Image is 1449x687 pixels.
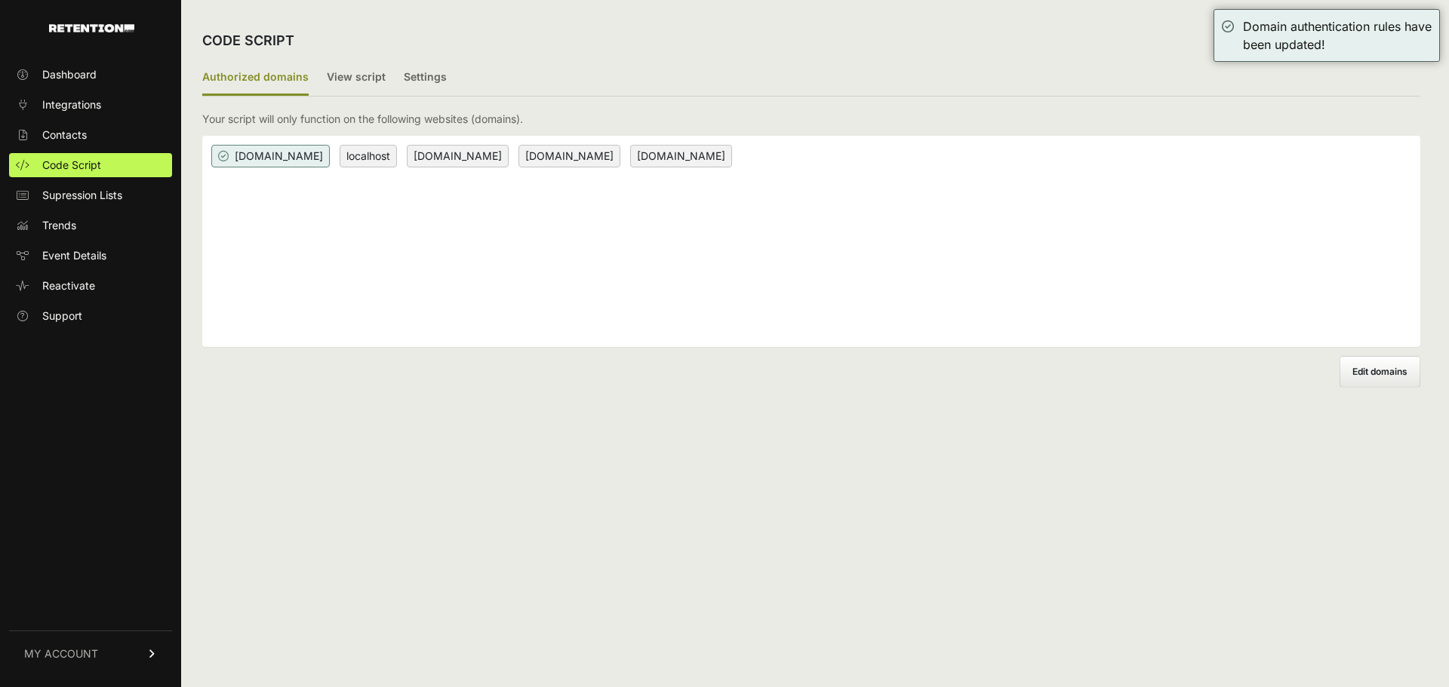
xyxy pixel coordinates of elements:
span: [DOMAIN_NAME] [211,145,330,167]
p: Your script will only function on the following websites (domains). [202,112,523,127]
a: Trends [9,213,172,238]
span: MY ACCOUNT [24,646,98,661]
label: Settings [404,60,447,96]
span: [DOMAIN_NAME] [518,145,620,167]
span: Supression Lists [42,188,122,203]
label: View script [327,60,386,96]
label: Authorized domains [202,60,309,96]
span: Support [42,308,82,324]
span: Code Script [42,158,101,173]
a: MY ACCOUNT [9,630,172,676]
span: Event Details [42,248,106,263]
span: [DOMAIN_NAME] [630,145,732,167]
span: Contacts [42,127,87,143]
span: Edit domains [1352,366,1407,377]
span: Reactivate [42,278,95,293]
span: Trends [42,218,76,233]
a: Support [9,304,172,328]
a: Supression Lists [9,183,172,207]
a: Integrations [9,93,172,117]
h2: CODE SCRIPT [202,30,294,51]
span: Integrations [42,97,101,112]
a: Code Script [9,153,172,177]
a: Dashboard [9,63,172,87]
a: Event Details [9,244,172,268]
a: Reactivate [9,274,172,298]
span: localhost [340,145,397,167]
span: Dashboard [42,67,97,82]
div: Domain authentication rules have been updated! [1243,17,1432,54]
a: Contacts [9,123,172,147]
span: [DOMAIN_NAME] [407,145,509,167]
img: Retention.com [49,24,134,32]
